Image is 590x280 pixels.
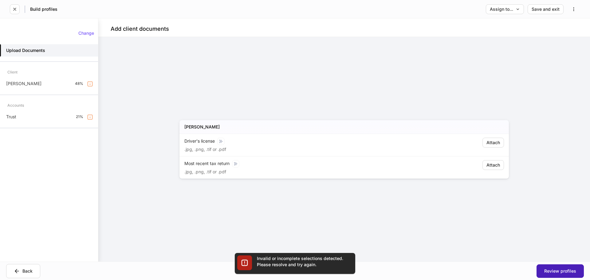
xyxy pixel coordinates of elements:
[6,81,41,87] p: [PERSON_NAME]
[184,138,424,145] div: Driver's license
[7,100,24,111] div: Accounts
[74,28,98,38] button: Change
[490,7,520,11] div: Assign to...
[75,81,83,86] p: 48%
[7,67,18,77] div: Client
[14,268,33,274] div: Back
[6,47,45,53] h5: Upload Documents
[30,6,57,12] h5: Build profiles
[76,114,83,119] p: 21%
[78,31,94,35] div: Change
[184,160,424,168] div: Most recent tax return
[486,163,500,167] div: Attach
[257,255,349,268] div: Invalid or incomplete selections detected. Please resolve and try again.
[184,169,226,175] p: .jpg, .png, .tif or .pdf
[111,25,169,33] h4: Add client documents
[544,269,576,273] div: Review profiles
[6,264,40,278] button: Back
[537,264,584,278] button: Review profiles
[528,4,564,14] button: Save and exit
[532,7,560,11] div: Save and exit
[482,160,504,170] button: Attach
[184,124,220,130] h5: [PERSON_NAME]
[6,114,16,120] p: Trust
[486,140,500,145] div: Attach
[482,138,504,148] button: Attach
[184,146,226,152] p: .jpg, .png, .tif or .pdf
[486,4,524,14] button: Assign to...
